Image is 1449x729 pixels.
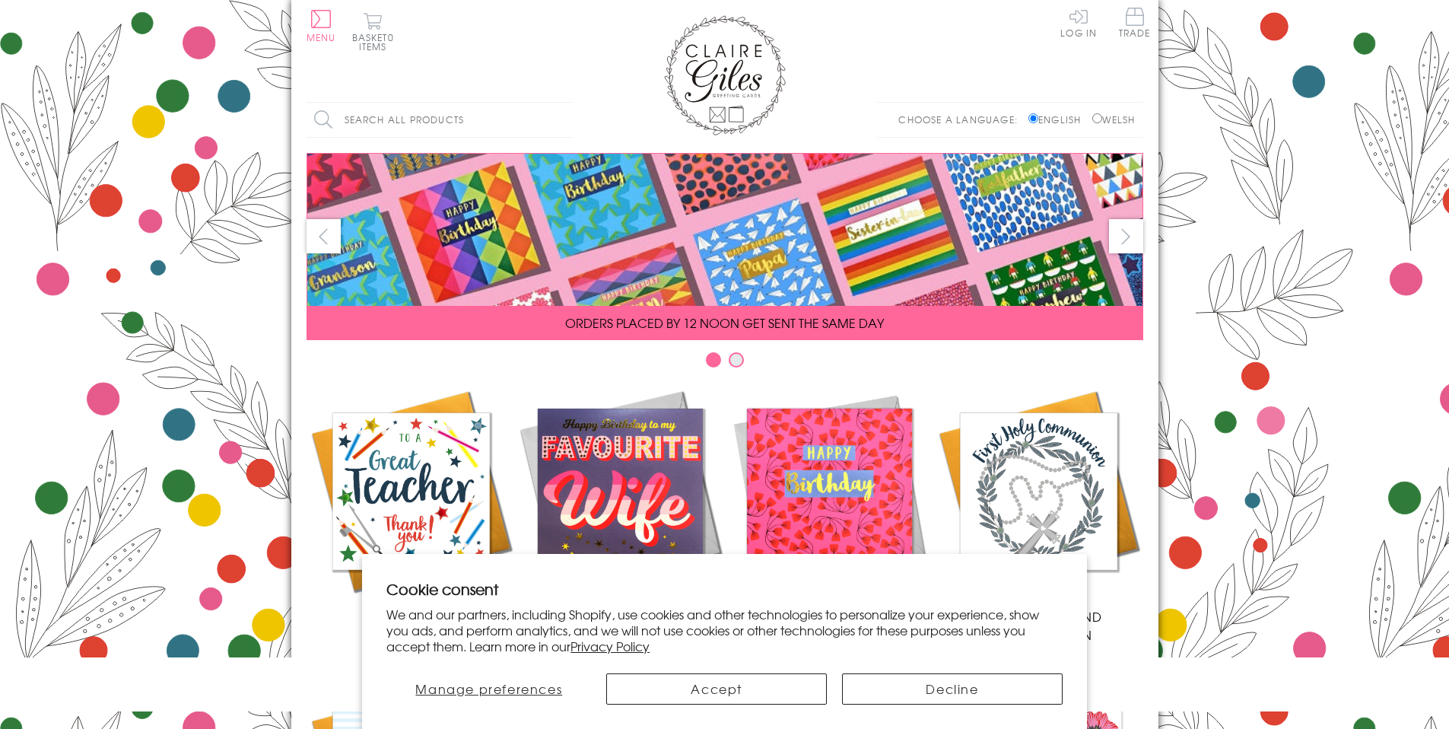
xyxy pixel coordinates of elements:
[386,578,1063,600] h2: Cookie consent
[725,387,934,626] a: Birthdays
[1119,8,1151,37] span: Trade
[1028,113,1038,123] input: English
[386,606,1063,654] p: We and our partners, including Shopify, use cookies and other technologies to personalize your ex...
[606,673,827,705] button: Accept
[570,637,650,655] a: Privacy Policy
[1060,8,1097,37] a: Log In
[1092,113,1102,123] input: Welsh
[307,10,336,42] button: Menu
[898,113,1025,126] p: Choose a language:
[1109,219,1143,253] button: next
[352,12,394,51] button: Basket0 items
[842,673,1063,705] button: Decline
[706,352,721,368] button: Carousel Page 1 (Current Slide)
[516,387,725,626] a: New Releases
[558,103,573,137] input: Search
[386,673,591,705] button: Manage preferences
[729,352,744,368] button: Carousel Page 2
[359,30,394,53] span: 0 items
[664,15,786,135] img: Claire Giles Greetings Cards
[934,387,1143,644] a: Communion and Confirmation
[307,219,341,253] button: prev
[565,314,884,332] span: ORDERS PLACED BY 12 NOON GET SENT THE SAME DAY
[1119,8,1151,40] a: Trade
[307,103,573,137] input: Search all products
[307,30,336,44] span: Menu
[307,387,516,626] a: Academic
[1028,113,1088,126] label: English
[415,680,562,698] span: Manage preferences
[1092,113,1136,126] label: Welsh
[307,352,1143,375] div: Carousel Pagination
